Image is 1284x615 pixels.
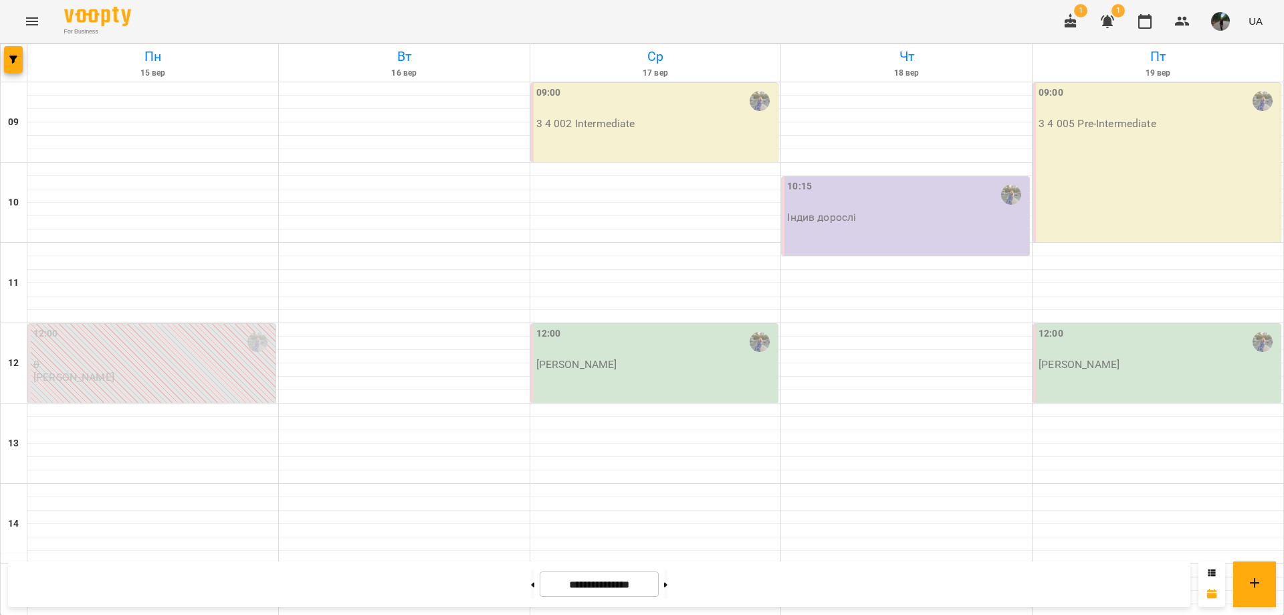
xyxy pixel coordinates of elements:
[29,46,276,67] h6: Пн
[8,356,19,371] h6: 12
[1039,86,1063,100] label: 09:00
[1243,9,1268,33] button: UA
[536,359,617,370] p: [PERSON_NAME]
[787,211,856,223] p: Індив дорослі
[8,195,19,210] h6: 10
[532,67,779,80] h6: 17 вер
[64,27,131,36] span: For Business
[1249,14,1263,28] span: UA
[532,46,779,67] h6: Ср
[750,332,770,352] img: Гудим Віка
[8,436,19,451] h6: 13
[33,371,114,383] p: [PERSON_NAME]
[33,359,273,370] p: 0
[247,332,267,352] img: Гудим Віка
[1039,327,1063,341] label: 12:00
[536,118,635,129] p: 3 4 002 Intermediate
[16,5,48,37] button: Menu
[750,91,770,111] img: Гудим Віка
[783,67,1030,80] h6: 18 вер
[1253,332,1273,352] img: Гудим Віка
[536,86,561,100] label: 09:00
[8,517,19,531] h6: 14
[536,327,561,341] label: 12:00
[1001,185,1021,205] img: Гудим Віка
[1039,359,1119,370] p: [PERSON_NAME]
[281,67,528,80] h6: 16 вер
[1211,12,1230,31] img: a4a81a33a2edcf2d52ae485f96d35f02.jpg
[33,327,58,341] label: 12:00
[1074,4,1087,17] span: 1
[1111,4,1125,17] span: 1
[8,115,19,130] h6: 09
[1035,67,1281,80] h6: 19 вер
[64,7,131,26] img: Voopty Logo
[8,276,19,290] h6: 11
[281,46,528,67] h6: Вт
[787,179,812,194] label: 10:15
[1039,118,1156,129] p: 3 4 005 Pre-Intermediate
[1253,91,1273,111] img: Гудим Віка
[1035,46,1281,67] h6: Пт
[783,46,1030,67] h6: Чт
[29,67,276,80] h6: 15 вер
